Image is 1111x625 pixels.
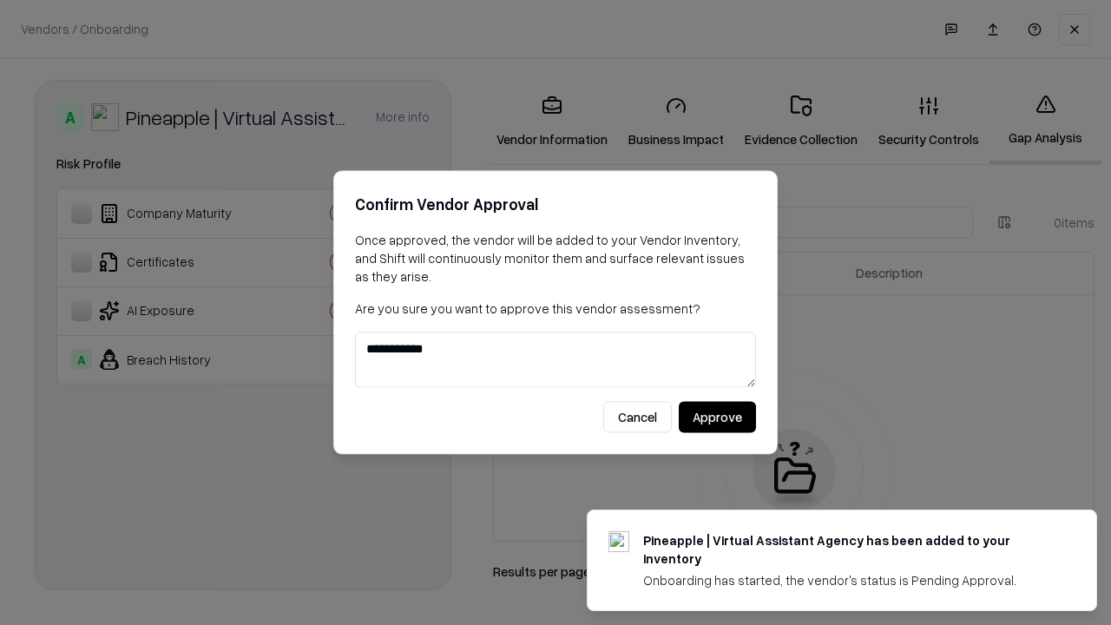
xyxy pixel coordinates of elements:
[355,192,756,217] h2: Confirm Vendor Approval
[643,531,1055,568] div: Pineapple | Virtual Assistant Agency has been added to your inventory
[355,231,756,286] p: Once approved, the vendor will be added to your Vendor Inventory, and Shift will continuously mon...
[603,402,672,433] button: Cancel
[608,531,629,552] img: trypineapple.com
[643,571,1055,589] div: Onboarding has started, the vendor's status is Pending Approval.
[679,402,756,433] button: Approve
[355,299,756,318] p: Are you sure you want to approve this vendor assessment?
